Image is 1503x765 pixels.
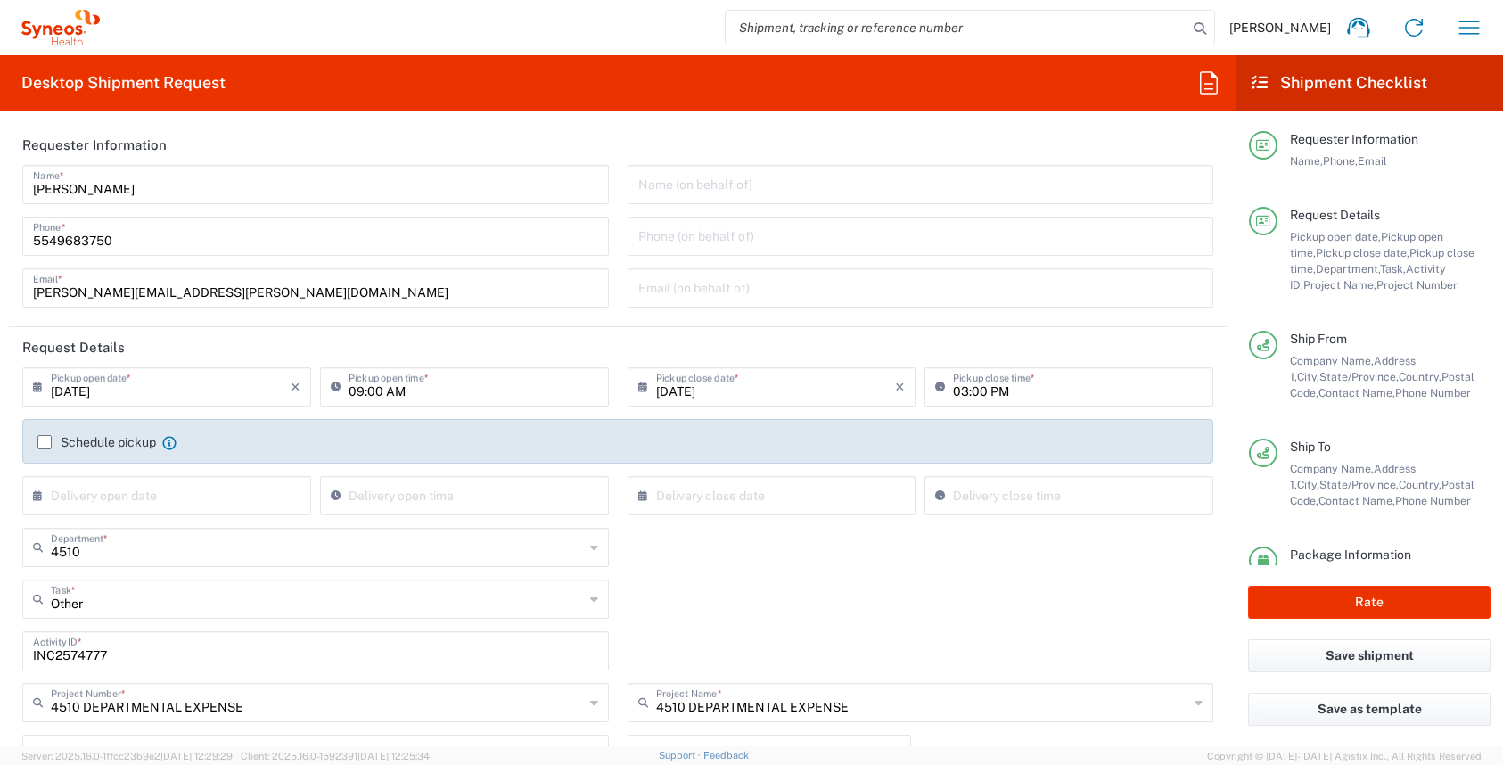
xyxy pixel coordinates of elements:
a: Support [659,750,703,761]
span: Ship From [1290,332,1347,346]
span: Pickup close date, [1316,246,1409,259]
span: Contact Name, [1318,386,1395,399]
span: State/Province, [1319,370,1399,383]
span: State/Province, [1319,478,1399,491]
span: Contact Name, [1318,494,1395,507]
span: Project Name, [1303,278,1376,292]
span: Phone Number [1395,386,1471,399]
span: Country, [1399,478,1441,491]
span: [DATE] 12:29:29 [160,751,233,761]
h2: Request Details [22,339,125,357]
span: Company Name, [1290,462,1374,475]
input: Shipment, tracking or reference number [726,11,1187,45]
span: Requester Information [1290,132,1418,146]
button: Rate [1248,586,1491,619]
h2: Shipment Checklist [1252,72,1427,94]
span: Email [1358,154,1387,168]
span: Pickup open date, [1290,230,1381,243]
span: Phone, [1323,154,1358,168]
h2: Requester Information [22,136,167,154]
button: Save as template [1248,693,1491,726]
span: [PERSON_NAME] [1229,20,1331,36]
a: Feedback [703,750,749,761]
i: × [291,373,300,401]
span: Country, [1399,370,1441,383]
span: Client: 2025.16.0-1592391 [241,751,430,761]
span: Department, [1316,262,1380,276]
span: Ship To [1290,440,1331,454]
span: Task, [1380,262,1406,276]
span: Phone Number [1395,494,1471,507]
span: Request Details [1290,208,1380,222]
h2: Desktop Shipment Request [21,72,226,94]
span: Name, [1290,154,1323,168]
i: × [895,373,905,401]
span: City, [1297,478,1319,491]
label: Schedule pickup [37,435,156,449]
span: [DATE] 12:25:34 [357,751,430,761]
button: Save shipment [1248,639,1491,672]
span: Package Information [1290,547,1411,562]
span: City, [1297,370,1319,383]
span: Copyright © [DATE]-[DATE] Agistix Inc., All Rights Reserved [1207,748,1482,764]
span: Company Name, [1290,354,1374,367]
span: Server: 2025.16.0-1ffcc23b9e2 [21,751,233,761]
span: Project Number [1376,278,1458,292]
